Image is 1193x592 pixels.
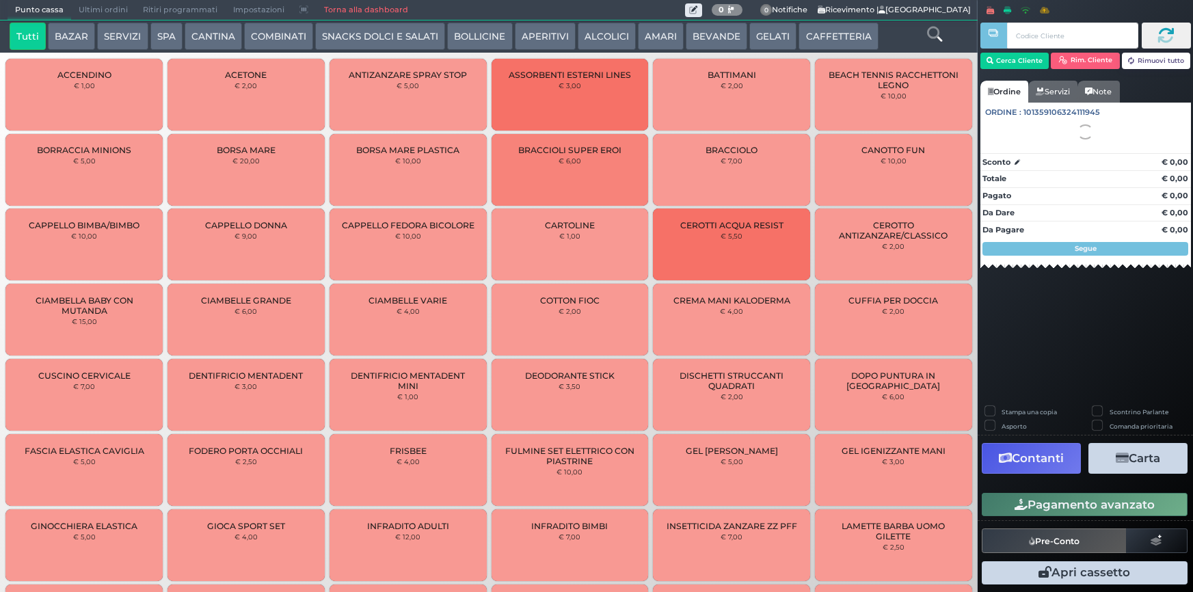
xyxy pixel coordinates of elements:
[882,242,904,250] small: € 2,00
[706,145,758,155] span: BRACCIOLO
[720,307,743,315] small: € 4,00
[1077,81,1119,103] a: Note
[982,561,1188,584] button: Apri cassetto
[367,521,449,531] span: INFRADITO ADULTI
[201,295,291,306] span: CIAMBELLE GRANDE
[982,528,1127,553] button: Pre-Conto
[135,1,225,20] span: Ritiri programmati
[397,307,420,315] small: € 4,00
[667,521,797,531] span: INSETTICIDA ZANZARE ZZ PFF
[721,533,742,541] small: € 7,00
[861,145,925,155] span: CANOTTO FUN
[1028,81,1077,103] a: Servizi
[397,457,420,466] small: € 4,00
[232,157,260,165] small: € 20,00
[1075,244,1097,253] strong: Segue
[315,23,445,50] button: SNACKS DOLCI E SALATI
[1162,157,1188,167] strong: € 0,00
[244,23,313,50] button: COMBINATI
[719,5,724,14] b: 0
[397,392,418,401] small: € 1,00
[665,371,799,391] span: DISCHETTI STRUCCANTI QUADRATI
[980,81,1028,103] a: Ordine
[447,23,512,50] button: BOLLICINE
[982,225,1024,234] strong: Da Pagare
[518,145,621,155] span: BRACCIOLI SUPER EROI
[982,493,1188,516] button: Pagamento avanzato
[8,1,71,20] span: Punto cassa
[234,533,258,541] small: € 4,00
[74,81,95,90] small: € 1,00
[721,232,742,240] small: € 5,50
[48,23,95,50] button: BAZAR
[316,1,415,20] a: Torna alla dashboard
[31,521,137,531] span: GINOCCHIERA ELASTICA
[638,23,684,50] button: AMARI
[827,220,961,241] span: CEROTTO ANTIZANZARE/CLASSICO
[1088,443,1188,474] button: Carta
[217,145,276,155] span: BORSA MARE
[17,295,151,316] span: CIAMBELLA BABY CON MUTANDA
[1023,107,1100,118] span: 101359106324111945
[882,392,904,401] small: € 6,00
[1007,23,1138,49] input: Codice Cliente
[842,446,946,456] span: GEL IGENIZZANTE MANI
[882,457,904,466] small: € 3,00
[235,457,257,466] small: € 2,50
[1002,422,1027,431] label: Asporto
[395,232,421,240] small: € 10,00
[71,232,97,240] small: € 10,00
[73,457,96,466] small: € 5,00
[982,157,1010,168] strong: Sconto
[559,382,580,390] small: € 3,50
[559,81,581,90] small: € 3,00
[708,70,756,80] span: BATTIMANI
[356,145,459,155] span: BORSA MARE PLASTICA
[881,157,907,165] small: € 10,00
[73,382,95,390] small: € 7,00
[673,295,790,306] span: CREMA MANI KALODERMA
[982,208,1015,217] strong: Da Dare
[982,174,1006,183] strong: Totale
[509,70,631,80] span: ASSORBENTI ESTERNI LINES
[1051,53,1120,69] button: Rim. Cliente
[721,157,742,165] small: € 7,00
[234,307,257,315] small: € 6,00
[225,70,267,80] span: ACETONE
[395,533,420,541] small: € 12,00
[73,157,96,165] small: € 5,00
[827,521,961,541] span: LAMETTE BARBA UOMO GILETTE
[395,157,421,165] small: € 10,00
[721,392,743,401] small: € 2,00
[72,317,97,325] small: € 15,00
[557,468,582,476] small: € 10,00
[721,457,743,466] small: € 5,00
[980,53,1049,69] button: Cerca Cliente
[368,295,447,306] span: CIAMBELLE VARIE
[71,1,135,20] span: Ultimi ordini
[515,23,576,50] button: APERITIVI
[760,4,773,16] span: 0
[827,371,961,391] span: DOPO PUNTURA IN [GEOGRAPHIC_DATA]
[559,533,580,541] small: € 7,00
[226,1,292,20] span: Impostazioni
[982,443,1081,474] button: Contanti
[29,220,139,230] span: CAPPELLO BIMBA/BIMBO
[559,232,580,240] small: € 1,00
[545,220,595,230] span: CARTOLINE
[749,23,796,50] button: GELATI
[342,220,474,230] span: CAPPELLO FEDORA BICOLORE
[525,371,615,381] span: DEODORANTE STICK
[37,145,131,155] span: BORRACCIA MINIONS
[390,446,427,456] span: FRISBEE
[985,107,1021,118] span: Ordine :
[234,232,257,240] small: € 9,00
[349,70,467,80] span: ANTIZANZARE SPRAY STOP
[234,382,257,390] small: € 3,00
[559,307,581,315] small: € 2,00
[686,23,747,50] button: BEVANDE
[25,446,144,456] span: FASCIA ELASTICA CAVIGLIA
[502,446,636,466] span: FULMINE SET ELETTRICO CON PIASTRINE
[205,220,287,230] span: CAPPELLO DONNA
[883,543,904,551] small: € 2,50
